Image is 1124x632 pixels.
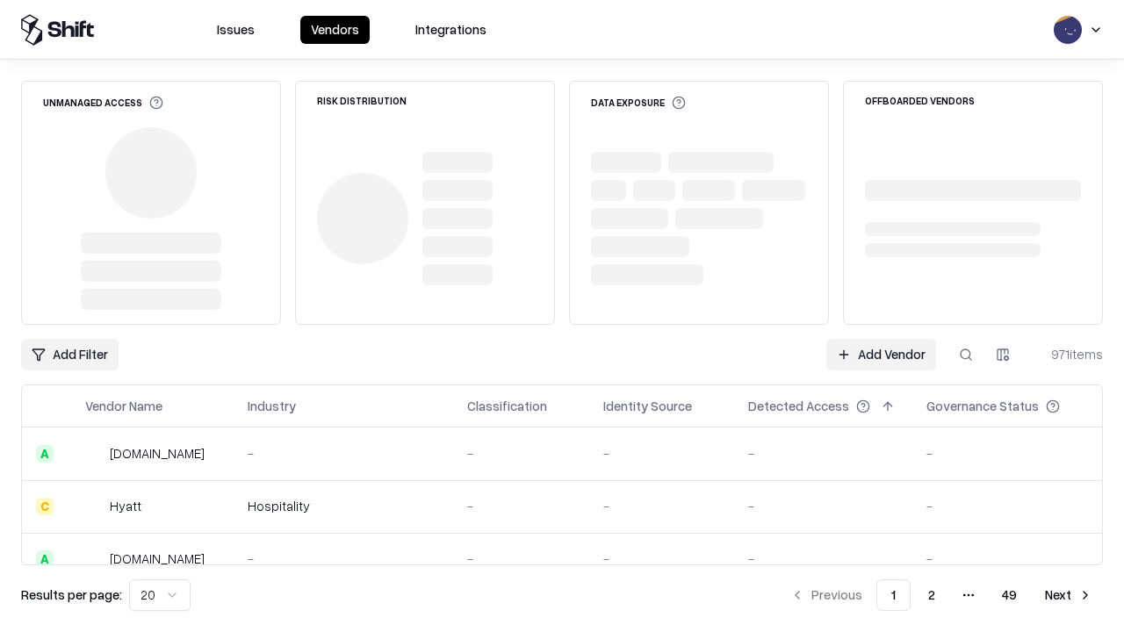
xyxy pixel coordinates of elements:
div: Unmanaged Access [43,96,163,110]
p: Results per page: [21,585,122,604]
div: - [603,497,720,515]
div: - [248,549,439,568]
div: - [603,549,720,568]
div: Risk Distribution [317,96,407,105]
div: [DOMAIN_NAME] [110,549,205,568]
div: Vendor Name [85,397,162,415]
button: 2 [914,579,949,611]
div: - [748,549,898,568]
div: - [748,497,898,515]
div: C [36,498,54,515]
button: Integrations [405,16,497,44]
div: A [36,550,54,568]
div: - [926,497,1088,515]
nav: pagination [780,579,1103,611]
button: Next [1034,579,1103,611]
div: Offboarded Vendors [865,96,975,105]
button: 1 [876,579,911,611]
button: Issues [206,16,265,44]
div: Governance Status [926,397,1039,415]
div: - [467,497,575,515]
img: Hyatt [85,498,103,515]
button: Add Filter [21,339,119,370]
div: - [748,444,898,463]
button: Vendors [300,16,370,44]
div: Detected Access [748,397,849,415]
a: Add Vendor [826,339,936,370]
div: - [467,444,575,463]
div: - [603,444,720,463]
div: Hyatt [110,497,141,515]
div: - [926,444,1088,463]
div: Hospitality [248,497,439,515]
div: Data Exposure [591,96,686,110]
div: - [926,549,1088,568]
img: primesec.co.il [85,550,103,568]
div: Classification [467,397,547,415]
div: - [467,549,575,568]
img: intrado.com [85,445,103,463]
div: - [248,444,439,463]
div: [DOMAIN_NAME] [110,444,205,463]
div: Identity Source [603,397,692,415]
button: 49 [988,579,1031,611]
div: Industry [248,397,296,415]
div: A [36,445,54,463]
div: 971 items [1033,345,1103,363]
